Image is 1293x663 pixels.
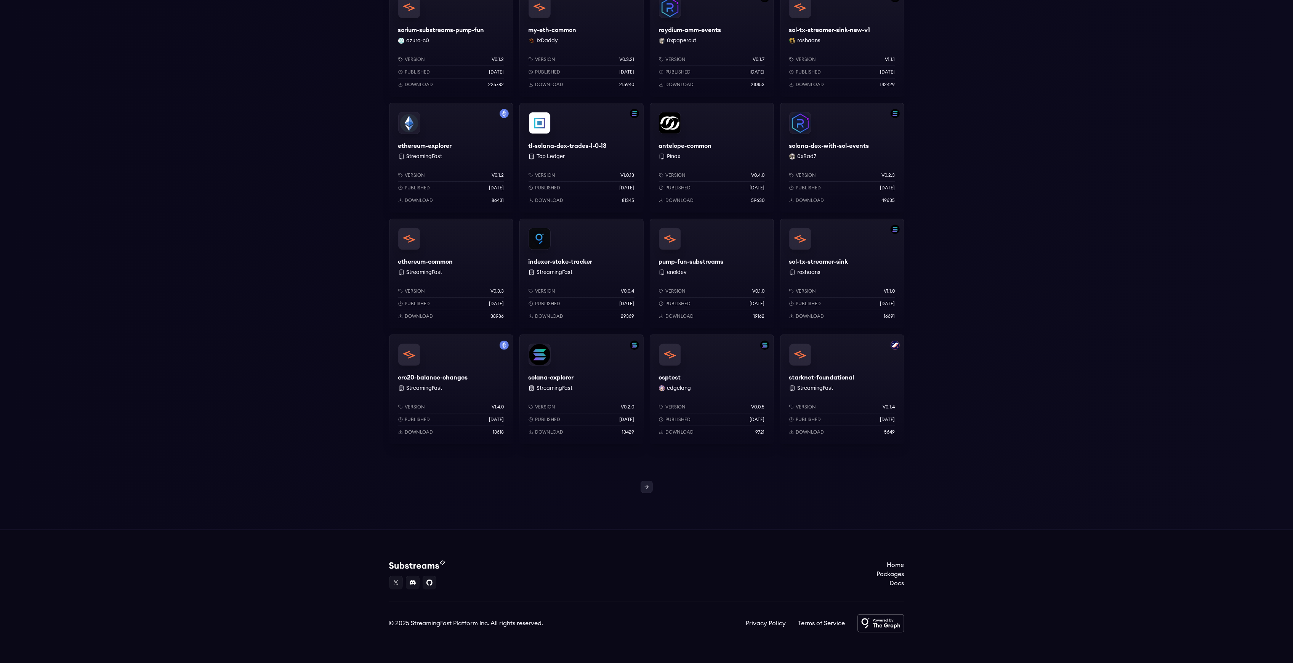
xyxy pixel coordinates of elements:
a: Filter by solana networksolana-dex-with-sol-eventssolana-dex-with-sol-events0xRad7 0xRad7Versionv... [780,103,904,213]
p: 81345 [622,197,634,203]
p: 13618 [493,429,504,435]
p: Download [796,313,824,319]
a: Terms of Service [798,619,845,628]
p: [DATE] [880,69,895,75]
img: Powered by The Graph [857,614,904,633]
p: [DATE] [620,301,634,307]
p: Download [405,197,433,203]
p: v1.4.0 [492,404,504,410]
p: v0.2.3 [882,172,895,178]
p: Version [405,404,425,410]
p: Version [535,404,556,410]
p: [DATE] [750,301,765,307]
p: Published [405,185,430,191]
p: [DATE] [620,69,634,75]
p: 59630 [751,197,765,203]
button: Top Ledger [537,153,565,160]
p: Published [796,301,821,307]
p: v0.3.21 [620,56,634,62]
p: 38986 [491,313,504,319]
p: Version [796,288,816,294]
button: IxDaddy [537,37,558,45]
p: Download [405,429,433,435]
p: Published [666,416,691,423]
img: Filter by solana network [891,109,900,118]
button: roshaans [798,37,821,45]
p: Version [535,172,556,178]
p: [DATE] [880,301,895,307]
p: v1.1.0 [884,288,895,294]
a: Filter by solana networksol-tx-streamer-sinksol-tx-streamer-sink roshaansVersionv1.1.0Published[D... [780,219,904,328]
button: 0xpapercut [667,37,697,45]
a: Privacy Policy [746,619,786,628]
p: Version [405,172,425,178]
a: Docs [877,579,904,588]
button: 0xRad7 [798,153,817,160]
p: v0.2.0 [621,404,634,410]
img: Filter by solana network [630,109,639,118]
a: antelope-commonantelope-common PinaxVersionv0.4.0Published[DATE]Download59630 [650,103,774,213]
p: [DATE] [489,69,504,75]
p: [DATE] [489,416,504,423]
p: 9721 [756,429,765,435]
button: enoldev [667,269,687,276]
img: Filter by mainnet network [500,109,509,118]
p: Download [666,313,694,319]
a: Filter by mainnet networkerc20-balance-changeserc20-balance-changes StreamingFastVersionv1.4.0Pub... [389,335,513,444]
p: v0.1.0 [753,288,765,294]
p: 225782 [489,82,504,88]
p: Download [796,197,824,203]
p: Version [666,404,686,410]
p: v0.1.2 [492,56,504,62]
img: Filter by mainnet network [500,341,509,350]
img: Filter by solana network [630,341,639,350]
p: Download [535,313,564,319]
p: 49635 [882,197,895,203]
p: 215940 [620,82,634,88]
p: 19162 [754,313,765,319]
button: azura-c0 [407,37,429,45]
p: v0.0.5 [751,404,765,410]
p: Published [405,69,430,75]
p: Download [535,197,564,203]
button: edgelang [667,384,691,392]
p: [DATE] [620,416,634,423]
p: [DATE] [489,185,504,191]
p: Download [535,429,564,435]
p: 16691 [884,313,895,319]
p: [DATE] [880,416,895,423]
a: Filter by solana networktl-solana-dex-trades-1-0-13tl-solana-dex-trades-1-0-13 Top LedgerVersionv... [519,103,644,213]
a: Filter by mainnet networkethereum-explorerethereum-explorer StreamingFastVersionv0.1.2Published[D... [389,103,513,213]
p: Published [666,185,691,191]
button: StreamingFast [537,269,573,276]
a: ethereum-commonethereum-common StreamingFastVersionv0.3.3Published[DATE]Download38986 [389,219,513,328]
p: Download [666,429,694,435]
p: 210153 [751,82,765,88]
img: Filter by solana network [891,225,900,234]
p: Download [405,82,433,88]
p: 142429 [880,82,895,88]
p: 86431 [492,197,504,203]
p: [DATE] [750,416,765,423]
p: Version [666,56,686,62]
p: v1.1.1 [885,56,895,62]
p: Version [666,288,686,294]
button: StreamingFast [407,153,442,160]
p: Version [796,404,816,410]
a: indexer-stake-trackerindexer-stake-tracker StreamingFastVersionv0.0.4Published[DATE]Download29369 [519,219,644,328]
a: Filter by solana networkosptestosptestedgelang edgelangVersionv0.0.5Published[DATE]Download9721 [650,335,774,444]
p: Published [405,301,430,307]
p: Published [535,69,561,75]
p: v0.3.3 [491,288,504,294]
p: Published [666,69,691,75]
p: Version [405,288,425,294]
a: Filter by solana networksolana-explorersolana-explorer StreamingFastVersionv0.2.0Published[DATE]D... [519,335,644,444]
a: pump-fun-substreamspump-fun-substreams enoldevVersionv0.1.0Published[DATE]Download19162 [650,219,774,328]
p: [DATE] [750,69,765,75]
img: Filter by solana network [760,341,769,350]
p: 13429 [622,429,634,435]
button: roshaans [798,269,821,276]
p: 5649 [884,429,895,435]
p: Version [796,172,816,178]
p: Download [666,197,694,203]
